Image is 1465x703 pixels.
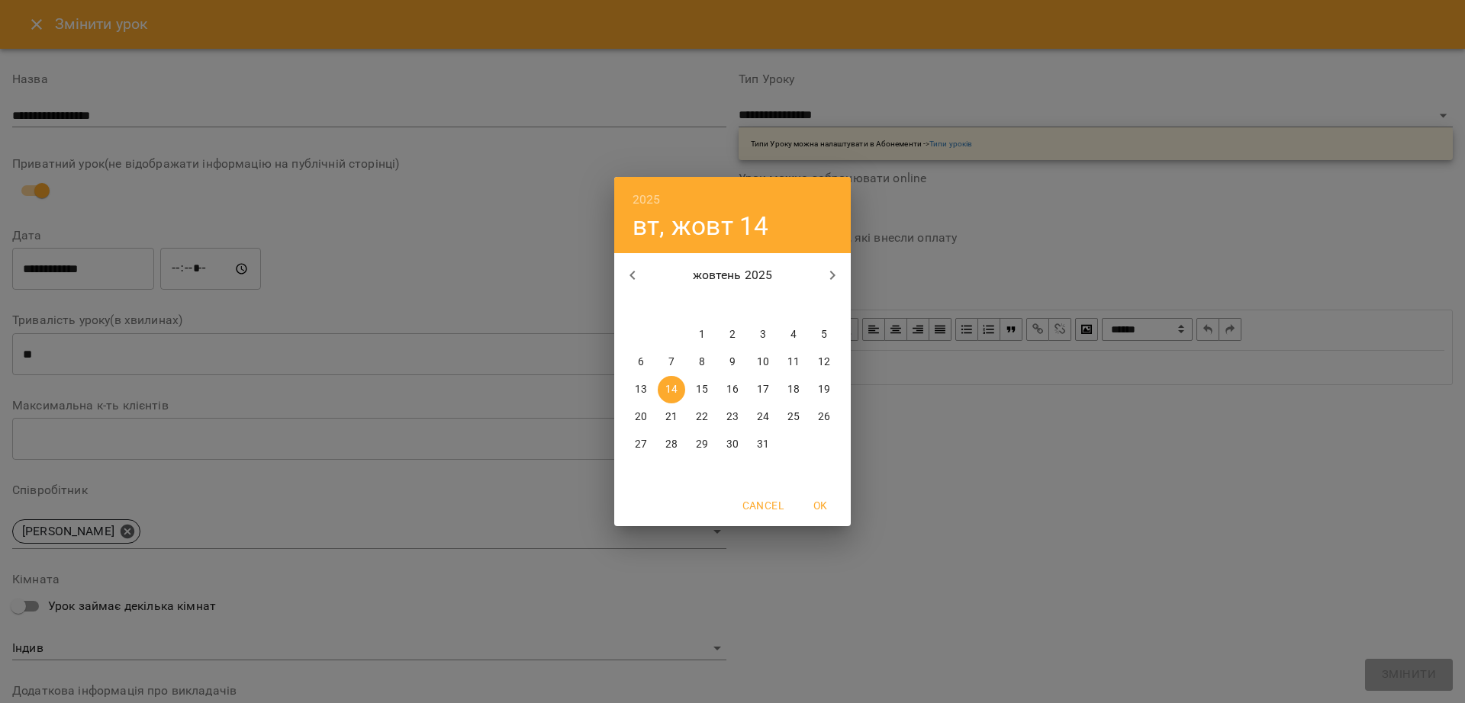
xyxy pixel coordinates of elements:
[749,403,777,431] button: 24
[665,382,678,397] p: 14
[821,327,827,342] p: 5
[638,355,644,370] p: 6
[688,348,716,376] button: 8
[757,437,769,452] p: 31
[627,348,655,376] button: 6
[719,376,746,403] button: 16
[665,409,678,425] p: 21
[699,355,705,370] p: 8
[742,496,784,515] span: Cancel
[719,431,746,458] button: 30
[696,409,708,425] p: 22
[635,409,647,425] p: 20
[635,437,647,452] p: 27
[757,355,769,370] p: 10
[726,382,739,397] p: 16
[810,321,838,348] button: 5
[719,403,746,431] button: 23
[658,431,685,458] button: 28
[760,327,766,342] p: 3
[729,327,736,342] p: 2
[810,403,838,431] button: 26
[633,189,661,210] button: 2025
[818,382,830,397] p: 19
[736,492,790,519] button: Cancel
[780,321,807,348] button: 4
[627,403,655,431] button: 20
[787,409,800,425] p: 25
[696,382,708,397] p: 15
[780,376,807,403] button: 18
[627,376,655,403] button: 13
[719,348,746,376] button: 9
[688,321,716,348] button: 1
[627,431,655,458] button: 27
[688,403,716,431] button: 22
[699,327,705,342] p: 1
[749,321,777,348] button: 3
[729,355,736,370] p: 9
[651,266,815,284] p: жовтень 2025
[658,376,685,403] button: 14
[726,409,739,425] p: 23
[810,298,838,313] span: нд
[719,321,746,348] button: 2
[749,431,777,458] button: 31
[726,437,739,452] p: 30
[719,298,746,313] span: чт
[749,348,777,376] button: 10
[790,327,797,342] p: 4
[796,492,845,519] button: OK
[787,382,800,397] p: 18
[818,409,830,425] p: 26
[810,376,838,403] button: 19
[658,403,685,431] button: 21
[802,496,839,515] span: OK
[665,437,678,452] p: 28
[658,298,685,313] span: вт
[635,382,647,397] p: 13
[668,355,675,370] p: 7
[633,210,769,242] button: вт, жовт 14
[787,355,800,370] p: 11
[780,403,807,431] button: 25
[627,298,655,313] span: пн
[688,298,716,313] span: ср
[749,376,777,403] button: 17
[688,431,716,458] button: 29
[658,348,685,376] button: 7
[818,355,830,370] p: 12
[810,348,838,376] button: 12
[696,437,708,452] p: 29
[688,376,716,403] button: 15
[757,382,769,397] p: 17
[780,298,807,313] span: сб
[749,298,777,313] span: пт
[757,409,769,425] p: 24
[780,348,807,376] button: 11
